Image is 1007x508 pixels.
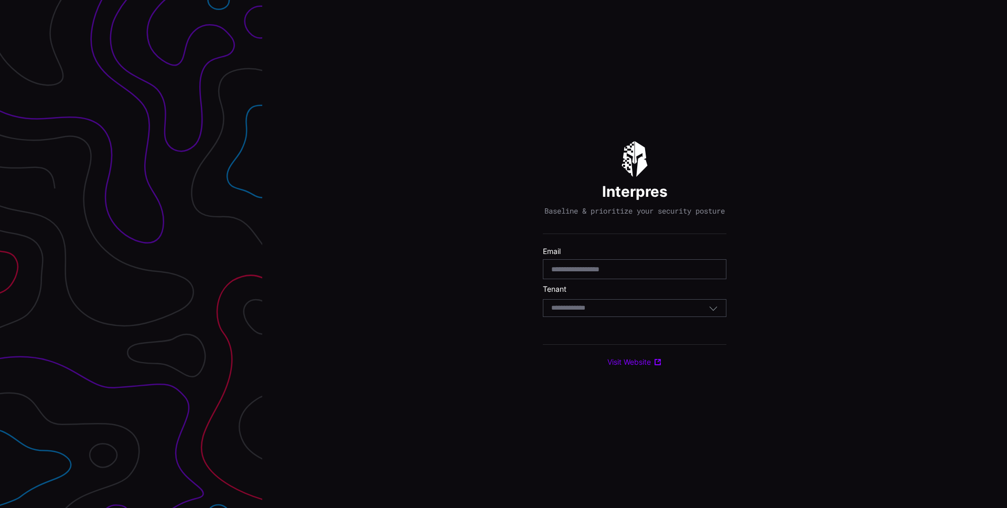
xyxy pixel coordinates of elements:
[709,303,718,313] button: Toggle options menu
[544,206,725,216] p: Baseline & prioritize your security posture
[607,357,662,367] a: Visit Website
[543,247,726,256] label: Email
[543,284,726,294] label: Tenant
[602,182,668,201] h1: Interpres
